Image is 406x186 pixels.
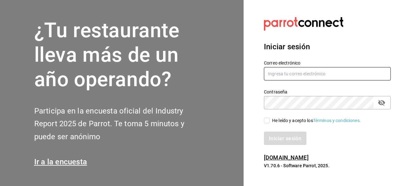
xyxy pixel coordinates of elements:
a: [DOMAIN_NAME] [264,154,309,161]
a: Ir a la encuesta [34,157,87,166]
input: Ingresa tu correo electrónico [264,67,391,80]
font: Participa en la encuesta oficial del Industry Report 2025 de Parrot. Te toma 5 minutos y puede se... [34,107,184,141]
font: Correo electrónico [264,60,300,65]
button: campo de contraseña [376,97,387,108]
a: Términos y condiciones. [313,118,361,123]
font: ¿Tu restaurante lleva más de un año operando? [34,18,180,91]
font: V1.70.6 - Software Parrot, 2025. [264,163,330,168]
font: Contraseña [264,89,287,94]
font: Iniciar sesión [264,42,310,51]
font: He leído y acepto los [272,118,313,123]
